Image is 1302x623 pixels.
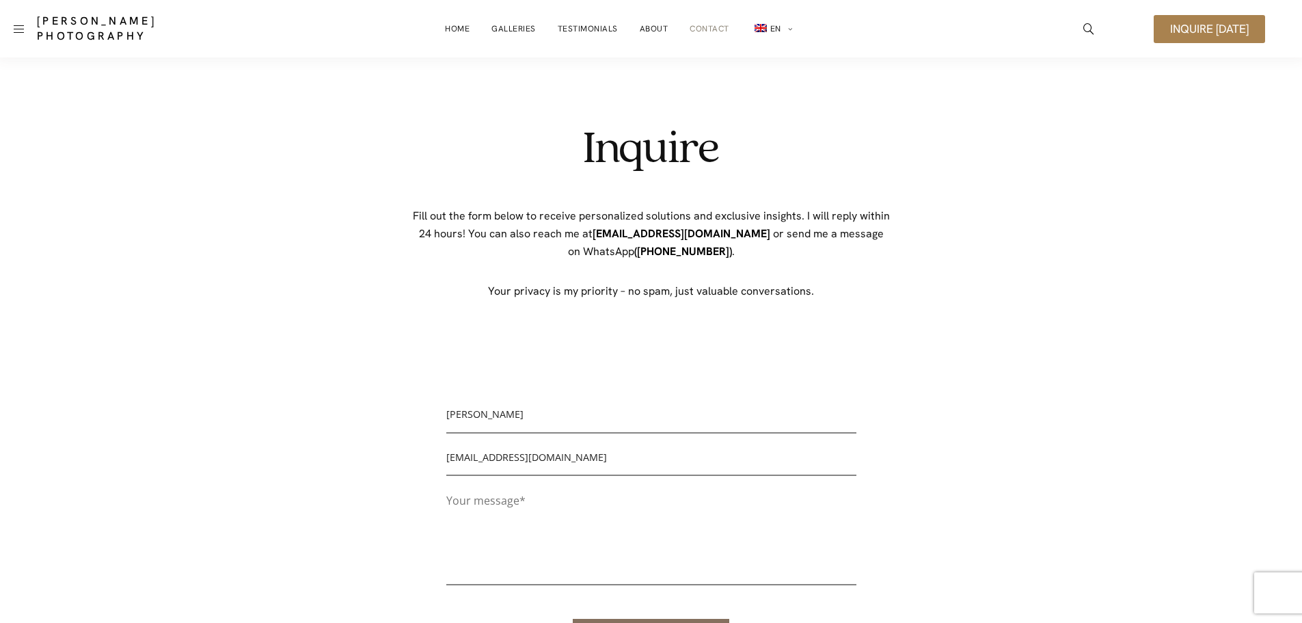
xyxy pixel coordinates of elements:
h2: Inquire [412,126,891,173]
a: Inquire [DATE] [1154,15,1265,43]
img: EN [755,24,767,32]
a: [EMAIL_ADDRESS][DOMAIN_NAME] [593,226,770,241]
a: Contact [690,15,729,42]
a: en_GBEN [751,15,793,43]
span: EN [770,23,781,34]
p: Your privacy is my priority – no spam, just valuable conversations. [412,282,891,300]
a: Testimonials [558,15,618,42]
span: Inquire [DATE] [1170,23,1249,35]
a: ([PHONE_NUMBER]) [634,244,732,259]
a: Home [445,15,470,42]
a: Galleries [491,15,536,42]
p: Fill out the form below to receive personalized solutions and exclusive insights. I will reply wi... [412,207,891,261]
a: [PERSON_NAME] Photography [37,14,258,44]
input: Name* [446,404,856,434]
a: About [640,15,668,42]
input: Your email* [446,447,856,477]
a: icon-magnifying-glass34 [1076,16,1101,41]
